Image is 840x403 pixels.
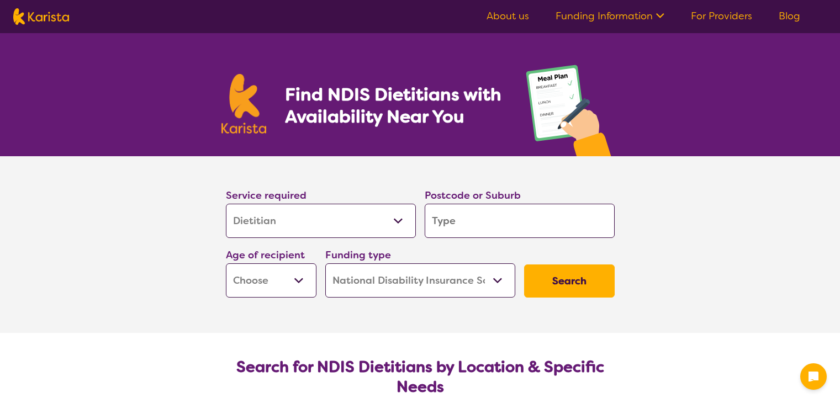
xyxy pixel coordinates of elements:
label: Age of recipient [226,248,305,262]
h1: Find NDIS Dietitians with Availability Near You [285,83,503,128]
a: About us [487,9,529,23]
input: Type [425,204,615,238]
img: Karista logo [13,8,69,25]
label: Postcode or Suburb [425,189,521,202]
a: Funding Information [556,9,664,23]
a: For Providers [691,9,752,23]
label: Funding type [325,248,391,262]
a: Blog [779,9,800,23]
label: Service required [226,189,307,202]
img: dietitian [522,60,619,156]
img: Karista logo [221,74,267,134]
h2: Search for NDIS Dietitians by Location & Specific Needs [235,357,606,397]
button: Search [524,264,615,298]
